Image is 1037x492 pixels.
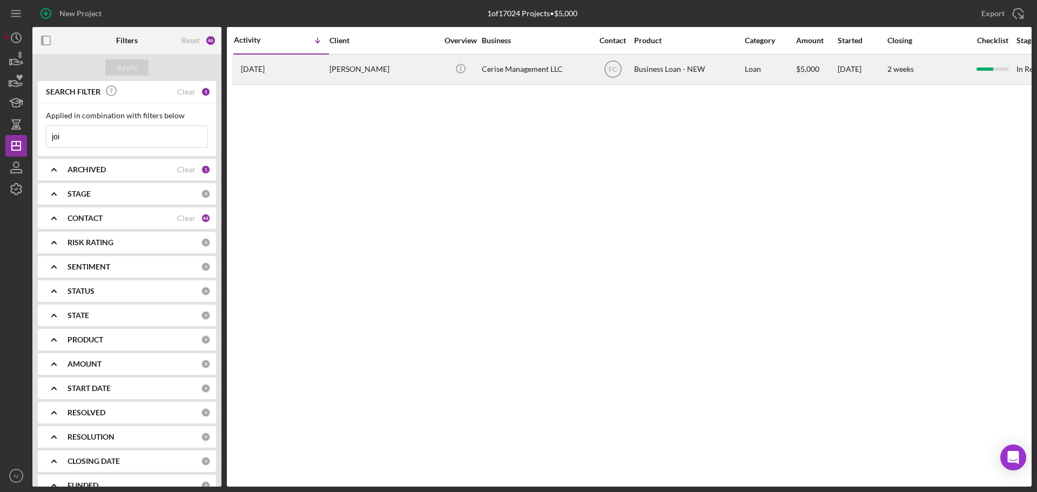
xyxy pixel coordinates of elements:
[68,190,91,198] b: STAGE
[796,36,837,45] div: Amount
[592,36,633,45] div: Contact
[68,384,111,393] b: START DATE
[68,335,103,344] b: PRODUCT
[201,335,211,345] div: 0
[201,432,211,442] div: 0
[181,36,200,45] div: Reset
[634,36,742,45] div: Product
[116,36,138,45] b: Filters
[68,165,106,174] b: ARCHIVED
[201,481,211,490] div: 0
[329,36,437,45] div: Client
[796,55,837,84] div: $5,000
[68,360,102,368] b: AMOUNT
[234,36,281,44] div: Activity
[482,55,590,84] div: Cerise Management LLC
[440,36,481,45] div: Overview
[32,3,112,24] button: New Project
[68,481,98,490] b: FUNDED
[487,9,577,18] div: 1 of 17024 Projects • $5,000
[59,3,102,24] div: New Project
[68,214,103,223] b: CONTACT
[482,36,590,45] div: Business
[177,214,196,223] div: Clear
[46,111,208,120] div: Applied in combination with filters below
[838,36,886,45] div: Started
[5,465,27,487] button: IV
[745,55,795,84] div: Loan
[14,473,19,479] text: IV
[68,262,110,271] b: SENTIMENT
[117,59,137,76] div: Apply
[201,311,211,320] div: 0
[201,87,211,97] div: 1
[969,36,1015,45] div: Checklist
[241,65,265,73] time: 2025-08-14 18:15
[46,87,100,96] b: SEARCH FILTER
[68,287,95,295] b: STATUS
[981,3,1005,24] div: Export
[201,456,211,466] div: 0
[201,262,211,272] div: 0
[201,213,211,223] div: 44
[201,238,211,247] div: 0
[201,286,211,296] div: 0
[887,36,968,45] div: Closing
[201,189,211,199] div: 0
[971,3,1032,24] button: Export
[68,408,105,417] b: RESOLVED
[68,433,115,441] b: RESOLUTION
[177,87,196,96] div: Clear
[201,408,211,417] div: 0
[201,165,211,174] div: 1
[68,457,120,466] b: CLOSING DATE
[609,66,617,73] text: FC
[105,59,149,76] button: Apply
[68,311,89,320] b: STATE
[1000,444,1026,470] div: Open Intercom Messenger
[68,238,113,247] b: RISK RATING
[887,64,914,73] time: 2 weeks
[838,55,886,84] div: [DATE]
[205,35,216,46] div: 46
[201,383,211,393] div: 0
[329,55,437,84] div: [PERSON_NAME]
[201,359,211,369] div: 0
[634,55,742,84] div: Business Loan - NEW
[745,36,795,45] div: Category
[177,165,196,174] div: Clear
